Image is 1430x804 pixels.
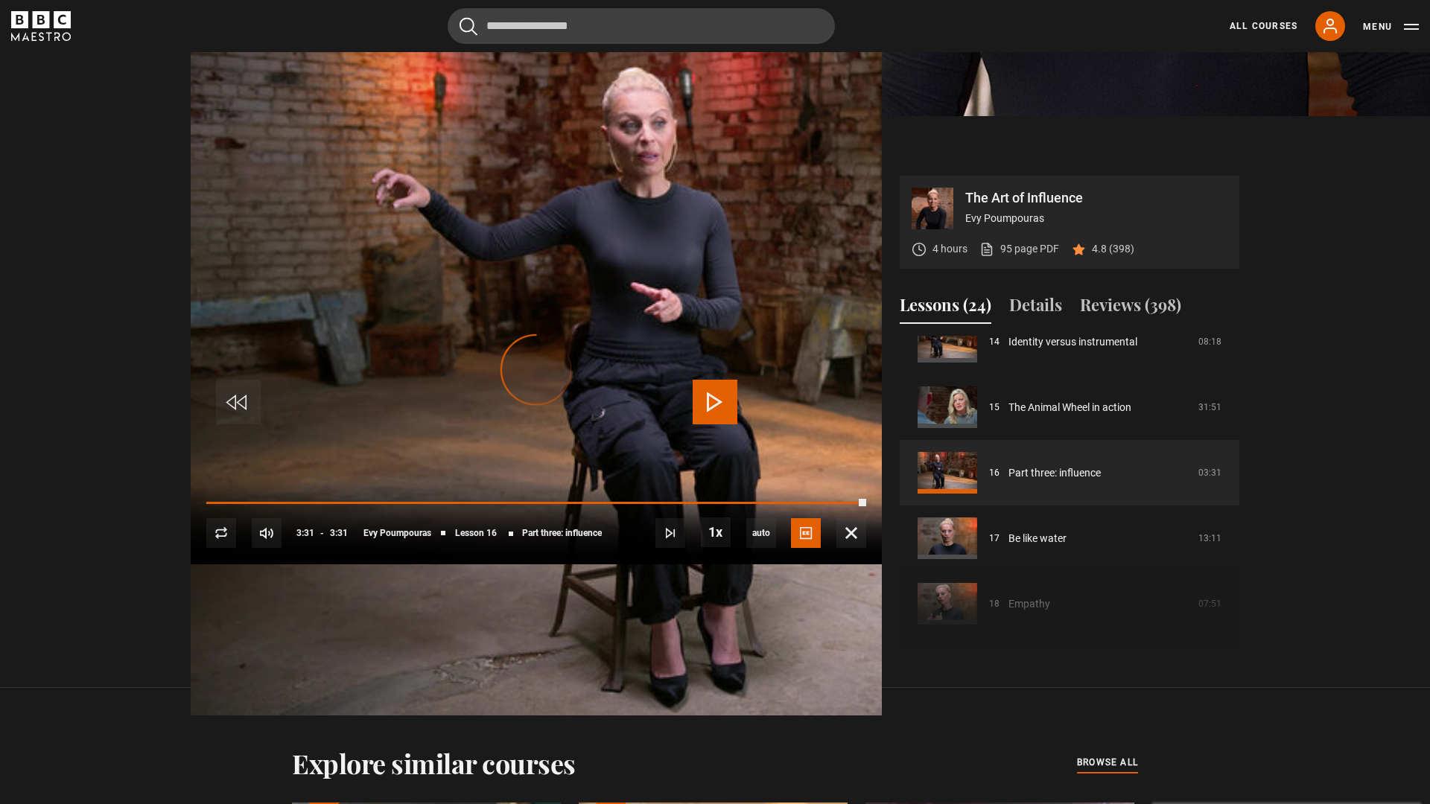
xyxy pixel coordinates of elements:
[979,241,1059,257] a: 95 page PDF
[746,518,776,548] span: auto
[292,747,576,779] h2: Explore similar courses
[1363,19,1419,34] button: Toggle navigation
[1008,531,1067,546] a: Be like water
[1008,465,1101,481] a: Part three: influence
[655,518,685,548] button: Next Lesson
[460,17,477,36] button: Submit the search query
[191,176,882,564] video-js: Video Player
[1092,241,1134,257] p: 4.8 (398)
[1080,293,1181,324] button: Reviews (398)
[701,517,731,547] button: Playback Rate
[206,502,866,505] div: Progress Bar
[932,241,967,257] p: 4 hours
[206,518,236,548] button: Replay
[363,529,431,537] span: Evy Poumpouras
[1077,755,1138,771] a: browse all
[1009,293,1062,324] button: Details
[252,518,282,548] button: Mute
[1008,400,1131,415] a: The Animal Wheel in action
[320,528,324,538] span: -
[746,518,776,548] div: Current quality: 720p
[900,293,991,324] button: Lessons (24)
[448,8,835,44] input: Search
[836,518,866,548] button: Fullscreen
[522,529,602,537] span: Part three: influence
[455,529,497,537] span: Lesson 16
[296,520,314,546] span: 3:31
[1008,334,1137,350] a: Identity versus instrumental
[11,11,71,41] svg: BBC Maestro
[1077,755,1138,770] span: browse all
[330,520,348,546] span: 3:31
[791,518,821,548] button: Captions
[1230,19,1297,33] a: All Courses
[965,191,1227,205] p: The Art of Influence
[965,211,1227,226] p: Evy Poumpouras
